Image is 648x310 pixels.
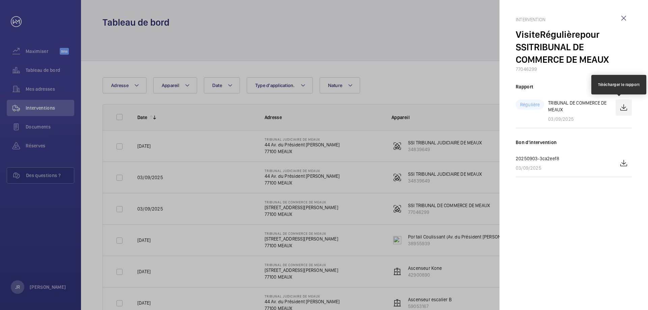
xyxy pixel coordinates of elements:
font: Visite [516,29,540,40]
font: Bon d'intervention [516,140,557,145]
font: TRIBUNAL DE COMMERCE DE MEAUX [516,41,609,65]
font: 03/09/2025 [548,116,574,122]
font: Régulière [520,102,540,107]
font: 20250903-3ca2eef8 [516,156,559,161]
font: Régulière [540,29,580,40]
font: Télécharger le rapport [598,82,640,87]
font: 77046299 [516,66,537,72]
font: TRIBUNAL DE COMMERCE DE MEAUX [548,100,606,112]
font: Intervention [516,17,545,22]
font: 03/09/2025 [516,165,541,171]
font: Rapport [516,84,533,89]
